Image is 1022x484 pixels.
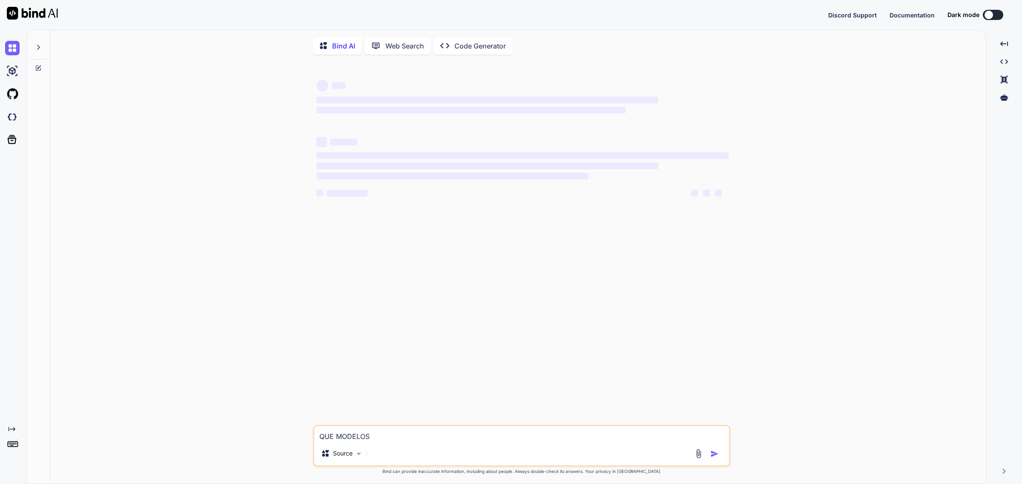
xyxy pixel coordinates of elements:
span: ‌ [703,190,710,196]
button: Documentation [890,11,935,20]
img: icon [710,450,719,458]
span: ‌ [327,190,367,196]
span: ‌ [316,97,658,103]
img: Bind AI [7,7,58,20]
span: ‌ [332,82,345,89]
img: darkCloudIdeIcon [5,110,20,124]
p: Source [333,449,353,458]
textarea: QUE MODELOS [314,426,729,441]
span: ‌ [316,162,658,169]
span: Discord Support [828,11,877,19]
span: ‌ [316,173,589,179]
img: chat [5,41,20,55]
span: ‌ [316,152,729,159]
span: ‌ [316,80,328,91]
img: attachment [694,449,703,458]
img: Pick Models [355,450,362,457]
span: ‌ [316,107,626,114]
span: ‌ [330,139,357,145]
span: ‌ [715,190,722,196]
span: ‌ [316,190,323,196]
span: ‌ [316,137,327,147]
img: ai-studio [5,64,20,78]
img: githubLight [5,87,20,101]
p: Web Search [385,41,424,51]
button: Discord Support [828,11,877,20]
p: Bind AI [332,41,355,51]
p: Bind can provide inaccurate information, including about people. Always double-check its answers.... [313,468,730,475]
span: ‌ [691,190,698,196]
span: Dark mode [947,11,979,19]
span: Documentation [890,11,935,19]
p: Code Generator [454,41,506,51]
